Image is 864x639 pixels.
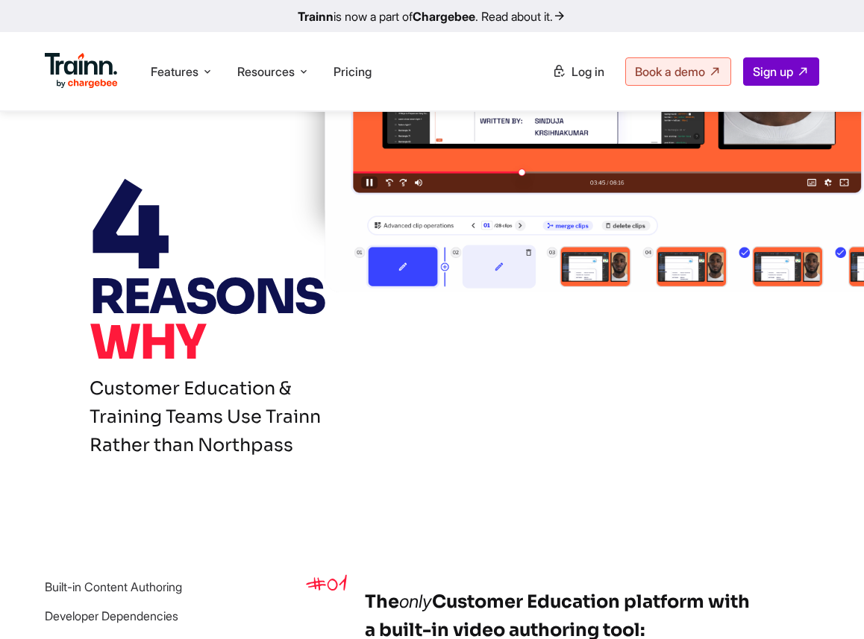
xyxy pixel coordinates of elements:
[543,58,613,85] a: Log in
[45,608,216,624] li: Developer Dependencies
[743,57,819,86] a: Sign up
[399,591,432,612] i: only
[625,57,731,86] a: Book a demo
[45,579,216,595] li: Built-in Content Authoring
[572,64,604,79] span: Log in
[306,570,347,599] span: #01
[789,567,864,639] iframe: Chat Widget
[753,64,793,79] span: Sign up
[298,9,334,24] b: Trainn
[635,64,705,79] span: Book a demo
[413,9,475,24] b: Chargebee
[237,63,295,80] span: Resources
[151,63,198,80] span: Features
[334,64,372,79] a: Pricing
[90,205,819,251] span: 4
[90,274,819,320] span: REASONS
[90,374,358,459] h3: Customer Education & Training Teams Use Trainn Rather than Northpass
[45,53,118,89] img: Trainn Logo
[90,320,819,365] span: WHY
